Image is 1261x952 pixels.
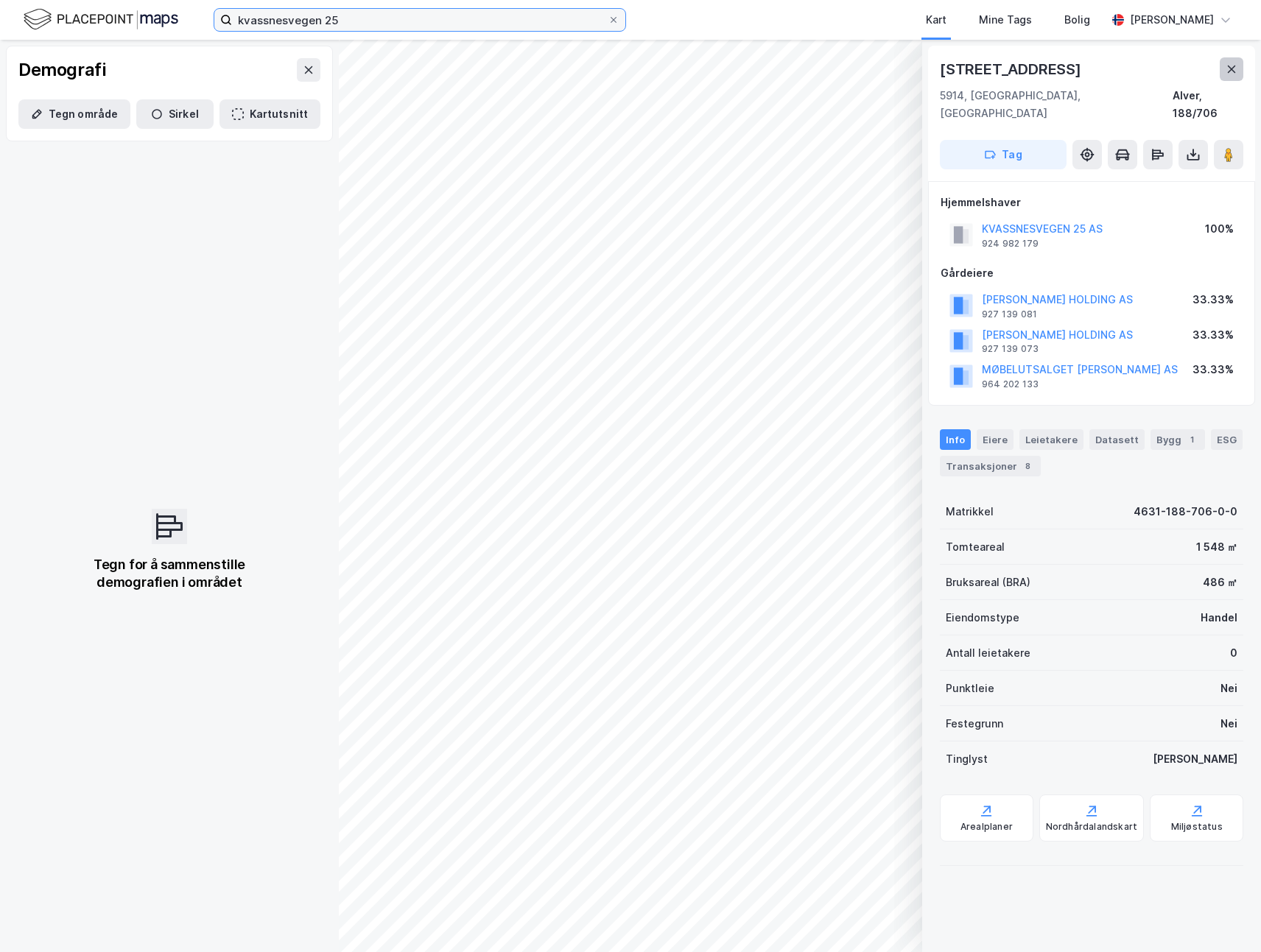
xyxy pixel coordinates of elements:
div: 924 982 179 [982,238,1039,250]
div: 33.33% [1192,326,1234,344]
iframe: Chat Widget [1187,881,1261,952]
div: 5914, [GEOGRAPHIC_DATA], [GEOGRAPHIC_DATA] [940,87,1173,122]
div: [PERSON_NAME] [1153,750,1237,768]
div: Handel [1201,609,1237,627]
div: [STREET_ADDRESS] [940,57,1084,81]
button: Kartutsnitt [219,99,320,129]
div: Bolig [1064,11,1090,29]
div: Transaksjoner [940,456,1041,476]
div: Tinglyst [946,750,988,768]
div: ESG [1211,429,1243,450]
button: Tag [940,140,1067,169]
img: logo.f888ab2527a4732fd821a326f86c7f29.svg [24,7,178,32]
div: Matrikkel [946,503,994,521]
div: Eiendomstype [946,609,1019,627]
div: Tegn for å sammenstille demografien i området [75,556,264,591]
div: Arealplaner [960,821,1013,833]
div: Eiere [977,429,1014,450]
div: 927 139 081 [982,308,1037,320]
input: Søk på adresse, matrikkel, gårdeiere, leietakere eller personer [232,9,608,31]
div: Datasett [1089,429,1145,450]
div: Tomteareal [946,538,1005,556]
div: Bruksareal (BRA) [946,574,1030,591]
div: Miljøstatus [1171,821,1223,833]
div: 4631-188-706-0-0 [1134,503,1237,521]
div: 486 ㎡ [1203,574,1237,591]
div: Kart [926,11,946,29]
div: 1 548 ㎡ [1196,538,1237,556]
div: Gårdeiere [941,264,1243,282]
div: Festegrunn [946,715,1003,733]
div: [PERSON_NAME] [1130,11,1214,29]
div: 8 [1020,459,1035,473]
div: Nei [1220,715,1237,733]
div: Punktleie [946,680,994,697]
div: Mine Tags [979,11,1032,29]
div: Nei [1220,680,1237,697]
div: Bygg [1151,429,1205,450]
div: Leietakere [1019,429,1083,450]
div: 0 [1230,644,1237,662]
button: Tegn område [18,99,130,129]
div: 100% [1205,220,1234,238]
div: 964 202 133 [982,378,1039,390]
div: Alver, 188/706 [1173,87,1243,122]
div: 927 139 073 [982,343,1039,355]
button: Sirkel [136,99,214,129]
div: 33.33% [1192,361,1234,378]
div: 1 [1184,432,1199,447]
div: Nordhårdalandskart [1046,821,1138,833]
div: 33.33% [1192,291,1234,308]
div: Antall leietakere [946,644,1030,662]
div: Info [940,429,971,450]
div: Hjemmelshaver [941,194,1243,211]
div: Demografi [18,58,105,82]
div: Kontrollprogram for chat [1187,881,1261,952]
